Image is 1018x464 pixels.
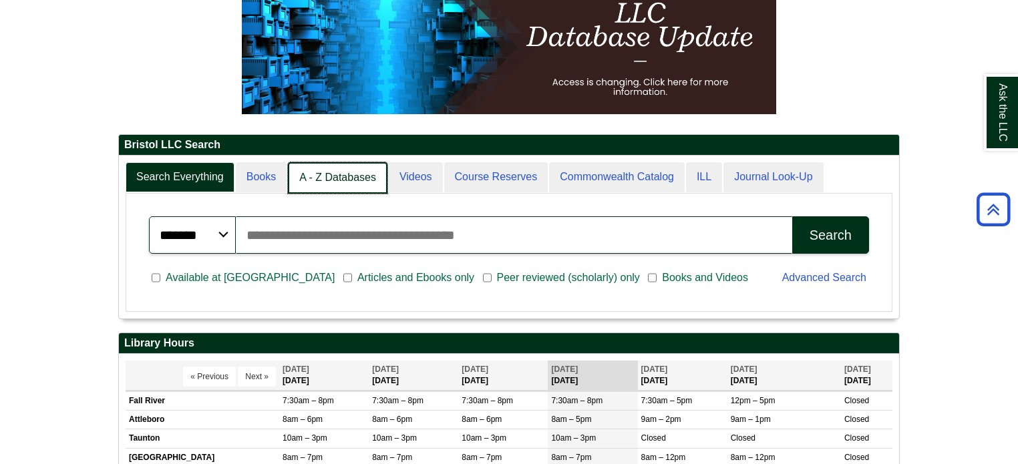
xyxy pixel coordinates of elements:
[462,433,506,443] span: 10am – 3pm
[686,162,722,192] a: ILL
[372,365,399,374] span: [DATE]
[126,392,279,411] td: Fall River
[283,396,334,405] span: 7:30am – 8pm
[183,367,236,387] button: « Previous
[279,361,369,391] th: [DATE]
[727,361,841,391] th: [DATE]
[810,228,852,243] div: Search
[372,415,412,424] span: 8am – 6pm
[283,415,323,424] span: 8am – 6pm
[288,162,387,194] a: A - Z Databases
[731,433,755,443] span: Closed
[462,365,488,374] span: [DATE]
[731,365,757,374] span: [DATE]
[844,415,869,424] span: Closed
[369,361,458,391] th: [DATE]
[641,415,681,424] span: 9am – 2pm
[648,272,657,284] input: Books and Videos
[551,433,596,443] span: 10am – 3pm
[283,453,323,462] span: 8am – 7pm
[548,361,637,391] th: [DATE]
[657,270,753,286] span: Books and Videos
[119,333,899,354] h2: Library Hours
[731,396,776,405] span: 12pm – 5pm
[238,367,276,387] button: Next »
[972,200,1015,218] a: Back to Top
[119,135,899,156] h2: Bristol LLC Search
[372,396,423,405] span: 7:30am – 8pm
[792,216,869,254] button: Search
[551,415,591,424] span: 8am – 5pm
[126,411,279,429] td: Attleboro
[641,433,666,443] span: Closed
[462,396,513,405] span: 7:30am – 8pm
[389,162,443,192] a: Videos
[723,162,823,192] a: Journal Look-Up
[551,453,591,462] span: 8am – 7pm
[343,272,352,284] input: Articles and Ebooks only
[458,361,548,391] th: [DATE]
[638,361,727,391] th: [DATE]
[551,396,603,405] span: 7:30am – 8pm
[844,396,869,405] span: Closed
[372,453,412,462] span: 8am – 7pm
[483,272,492,284] input: Peer reviewed (scholarly) only
[641,365,668,374] span: [DATE]
[549,162,685,192] a: Commonwealth Catalog
[551,365,578,374] span: [DATE]
[152,272,160,284] input: Available at [GEOGRAPHIC_DATA]
[641,453,686,462] span: 8am – 12pm
[283,433,327,443] span: 10am – 3pm
[844,433,869,443] span: Closed
[352,270,480,286] span: Articles and Ebooks only
[160,270,340,286] span: Available at [GEOGRAPHIC_DATA]
[444,162,548,192] a: Course Reserves
[492,270,645,286] span: Peer reviewed (scholarly) only
[844,453,869,462] span: Closed
[731,415,771,424] span: 9am – 1pm
[283,365,309,374] span: [DATE]
[372,433,417,443] span: 10am – 3pm
[844,365,871,374] span: [DATE]
[126,162,234,192] a: Search Everything
[731,453,776,462] span: 8am – 12pm
[126,429,279,448] td: Taunton
[462,453,502,462] span: 8am – 7pm
[641,396,693,405] span: 7:30am – 5pm
[462,415,502,424] span: 8am – 6pm
[782,272,866,283] a: Advanced Search
[841,361,892,391] th: [DATE]
[236,162,287,192] a: Books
